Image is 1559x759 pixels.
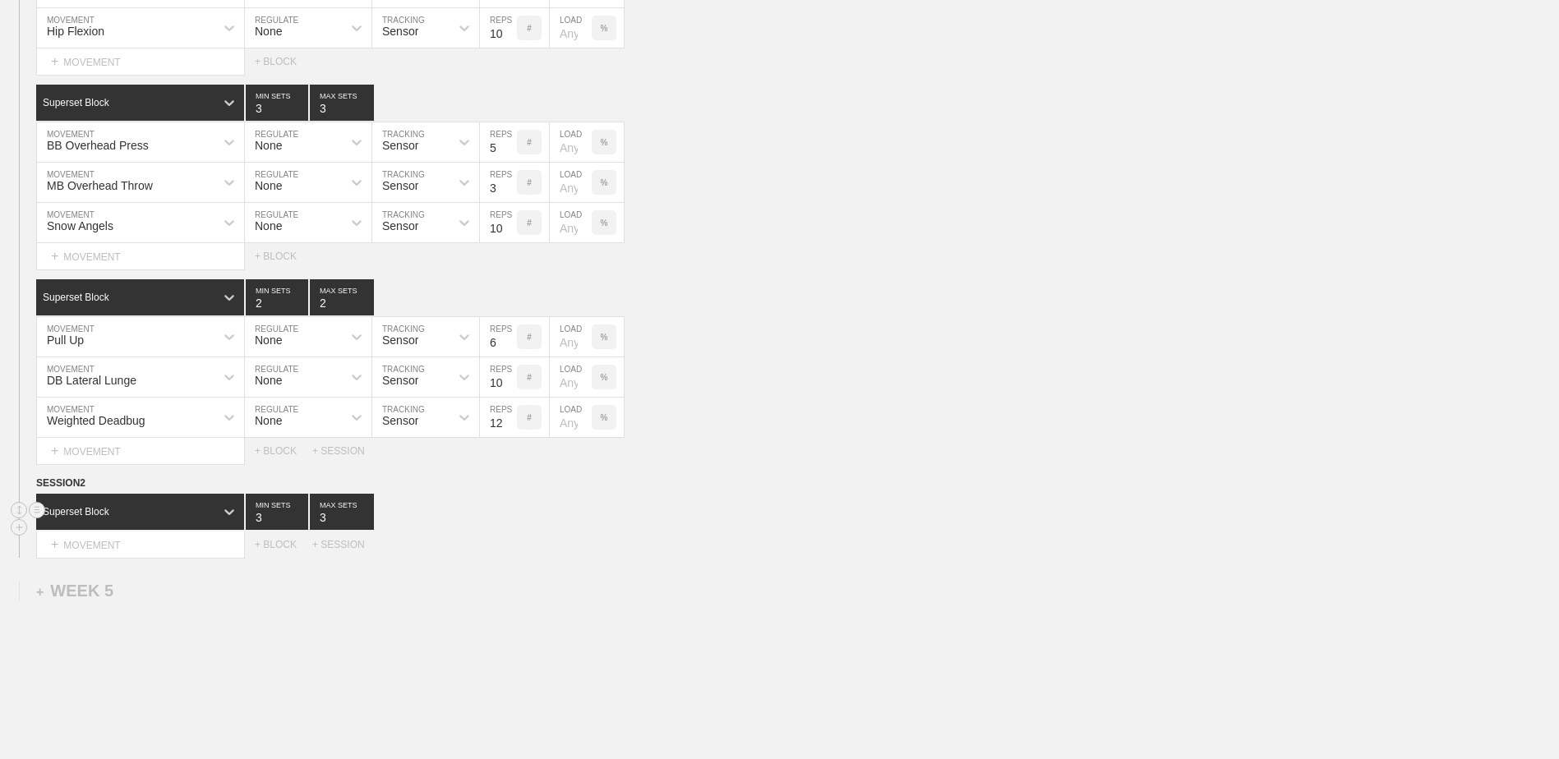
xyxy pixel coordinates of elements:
div: Superset Block [43,292,109,303]
span: SESSION 2 [36,477,85,489]
p: % [601,218,608,228]
div: Sensor [382,139,418,152]
div: None [255,139,282,152]
p: % [601,138,608,147]
span: + [51,54,58,68]
input: Any [550,122,592,162]
span: + [36,585,44,599]
div: Sensor [382,333,418,347]
div: + BLOCK [255,539,312,550]
div: Hip Flexion [47,25,104,38]
iframe: Chat Widget [1477,680,1559,759]
div: WEEK 5 [36,582,113,600]
div: MOVEMENT [36,438,245,465]
p: % [601,24,608,33]
input: Any [550,203,592,242]
p: % [601,413,608,422]
input: None [310,85,374,121]
div: + SESSION [312,445,378,457]
div: Snow Angels [47,219,113,232]
input: None [310,494,374,530]
span: + [51,444,58,458]
input: Any [550,357,592,397]
p: % [601,373,608,382]
div: + BLOCK [255,56,312,67]
div: BB Overhead Press [47,139,149,152]
input: Any [550,163,592,202]
div: None [255,25,282,38]
p: % [601,333,608,342]
div: + BLOCK [255,251,312,262]
p: # [527,24,532,33]
div: + BLOCK [255,445,312,457]
div: Sensor [382,25,418,38]
div: None [255,219,282,232]
div: Sensor [382,219,418,232]
span: + [51,249,58,263]
div: MB Overhead Throw [47,179,153,192]
div: Pull Up [47,333,84,347]
input: Any [550,8,592,48]
p: # [527,218,532,228]
input: None [310,279,374,315]
div: Sensor [382,414,418,427]
p: # [527,178,532,187]
div: Sensor [382,179,418,192]
div: Weighted Deadbug [47,414,145,427]
div: Superset Block [43,506,109,517]
div: MOVEMENT [36,243,245,270]
p: # [527,333,532,342]
p: % [601,178,608,187]
input: Any [550,398,592,437]
div: MOVEMENT [36,531,245,559]
div: Superset Block [43,97,109,108]
div: MOVEMENT [36,48,245,76]
span: + [51,537,58,551]
div: Sensor [382,374,418,387]
div: DB Lateral Lunge [47,374,136,387]
div: None [255,414,282,427]
div: + SESSION [312,539,378,550]
div: None [255,179,282,192]
input: Any [550,317,592,356]
div: None [255,333,282,347]
div: None [255,374,282,387]
p: # [527,373,532,382]
p: # [527,413,532,422]
p: # [527,138,532,147]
